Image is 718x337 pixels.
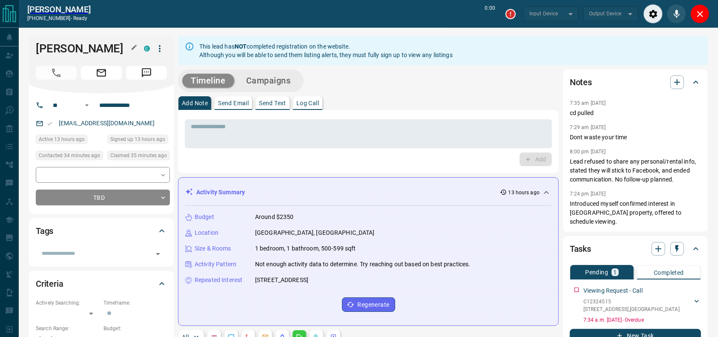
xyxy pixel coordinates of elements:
p: Timeframe: [103,299,167,307]
p: 0:00 [485,4,495,23]
p: 7:24 pm [DATE] [570,191,606,197]
button: Campaigns [238,74,299,88]
svg: Email Valid [47,121,53,127]
p: Dont waste your time [570,133,701,142]
p: 7:34 a.m. [DATE] - Overdue [583,316,701,324]
button: Open [82,100,92,110]
div: Mute [667,4,686,23]
h1: [PERSON_NAME] [36,42,131,55]
a: [EMAIL_ADDRESS][DOMAIN_NAME] [59,120,155,127]
p: Log Call [296,100,319,106]
p: Lead refused to share any personal/rental info, stated they will stick to Facebook, and ended com... [570,157,701,184]
h2: Tags [36,224,53,238]
strong: NOT [235,43,247,50]
span: Contacted 34 minutes ago [39,151,100,160]
span: Active 13 hours ago [39,135,85,144]
span: Signed up 13 hours ago [110,135,165,144]
p: Location [195,228,218,237]
button: Timeline [182,74,234,88]
p: [GEOGRAPHIC_DATA], [GEOGRAPHIC_DATA] [255,228,375,237]
p: Budget [195,213,214,222]
p: C12324515 [583,298,680,305]
p: [STREET_ADDRESS] , [GEOGRAPHIC_DATA] [583,305,680,313]
div: Thu Aug 14 2025 [36,135,103,147]
p: [STREET_ADDRESS] [255,276,308,285]
button: Open [152,248,164,260]
p: Pending [585,269,608,275]
span: Call [36,66,77,80]
span: Message [126,66,167,80]
div: TBD [36,190,170,205]
p: Size & Rooms [195,244,231,253]
div: Close [690,4,709,23]
p: Search Range: [36,325,99,332]
p: Budget: [103,325,167,332]
p: 7:29 am [DATE] [570,124,606,130]
div: Fri Aug 15 2025 [36,151,103,163]
p: 13 hours ago [508,189,540,196]
div: Thu Aug 14 2025 [107,135,170,147]
div: C12324515[STREET_ADDRESS],[GEOGRAPHIC_DATA] [583,296,701,315]
div: Notes [570,72,701,92]
p: 1 [613,269,617,275]
p: Send Text [259,100,286,106]
div: Audio Settings [643,4,663,23]
h2: Tasks [570,242,591,256]
p: Not enough activity data to determine. Try reaching out based on best practices. [255,260,471,269]
div: Tasks [570,239,701,259]
div: Tags [36,221,167,241]
p: Viewing Request - Call [583,286,643,295]
span: ready [73,15,88,21]
p: 8:00 pm [DATE] [570,149,606,155]
div: Criteria [36,274,167,294]
h2: Notes [570,75,592,89]
p: Completed [654,270,684,276]
p: 7:35 am [DATE] [570,100,606,106]
p: Repeated Interest [195,276,242,285]
span: Claimed 35 minutes ago [110,151,167,160]
p: Activity Summary [196,188,245,197]
button: Regenerate [342,297,395,312]
p: 1 bedroom, 1 bathroom, 500-599 sqft [255,244,356,253]
a: [PERSON_NAME] [27,4,91,14]
p: cd pulled [570,109,701,118]
p: Send Email [218,100,249,106]
p: [PHONE_NUMBER] - [27,14,91,22]
span: Email [81,66,122,80]
div: condos.ca [144,46,150,52]
div: Fri Aug 15 2025 [107,151,170,163]
p: Actively Searching: [36,299,99,307]
h2: Criteria [36,277,63,291]
p: Add Note [182,100,208,106]
p: Around $2350 [255,213,294,222]
div: This lead has completed registration on the website. Although you will be able to send them listi... [199,39,453,63]
p: Activity Pattern [195,260,236,269]
div: Activity Summary13 hours ago [185,184,551,200]
p: Introduced myself confirmed interest in [GEOGRAPHIC_DATA] property, offered to schedule viewing. [570,199,701,226]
